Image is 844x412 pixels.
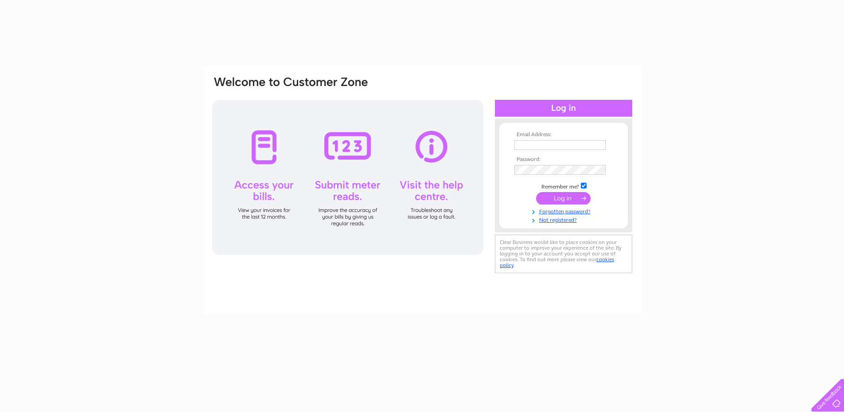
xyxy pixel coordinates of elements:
[512,157,615,163] th: Password:
[495,235,632,273] div: Clear Business would like to place cookies on your computer to improve your experience of the sit...
[514,215,615,224] a: Not registered?
[500,256,614,268] a: cookies policy
[512,132,615,138] th: Email Address:
[512,181,615,190] td: Remember me?
[514,207,615,215] a: Forgotten password?
[536,192,591,204] input: Submit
